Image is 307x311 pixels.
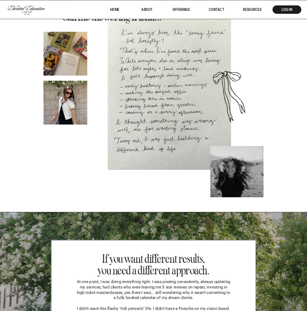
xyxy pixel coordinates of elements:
a: Contact [205,8,228,12]
h3: If you want different results, you need a different approach. [97,253,210,275]
a: log in [277,8,297,12]
h3: Call me the boring friend... [62,11,197,23]
a: About [138,8,156,12]
a: HOME [103,8,126,12]
a: RESOURCES [236,8,269,12]
a: offerings [165,8,197,12]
